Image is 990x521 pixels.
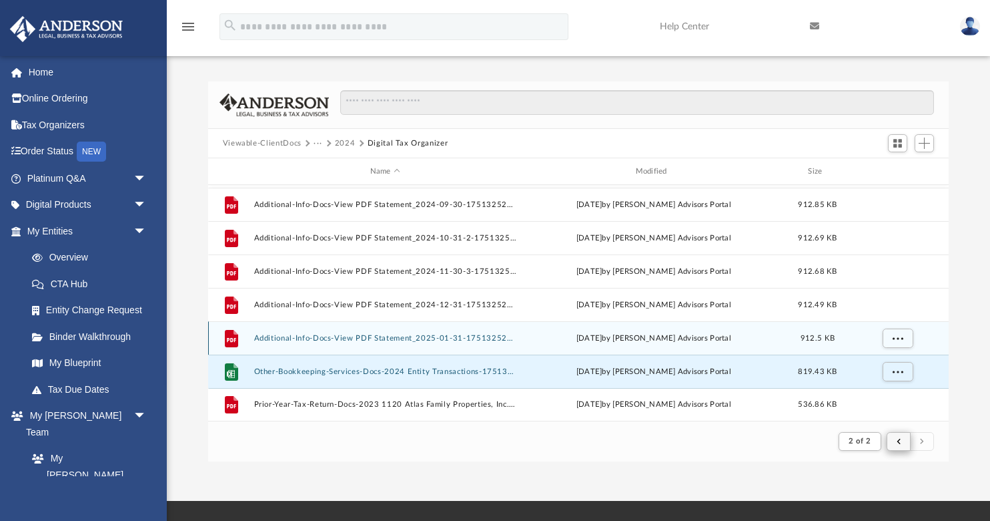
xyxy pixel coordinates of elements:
a: My Blueprint [19,350,160,377]
div: [DATE] by [PERSON_NAME] Advisors Portal [522,199,785,211]
button: Switch to Grid View [888,134,908,153]
button: Viewable-ClientDocs [223,138,302,150]
button: 2 of 2 [839,432,881,451]
i: menu [180,19,196,35]
span: arrow_drop_down [133,218,160,245]
span: 912.69 KB [798,234,837,242]
a: Home [9,59,167,85]
div: [DATE] by [PERSON_NAME] Advisors Portal [522,232,785,244]
span: 912.85 KB [798,201,837,208]
img: Anderson Advisors Platinum Portal [6,16,127,42]
button: More options [882,329,913,349]
a: menu [180,25,196,35]
div: [DATE] by [PERSON_NAME] Advisors Portal [522,299,785,311]
div: [DATE] by [PERSON_NAME] Advisors Portal [522,266,785,278]
a: Binder Walkthrough [19,323,167,350]
a: My [PERSON_NAME] Teamarrow_drop_down [9,403,160,446]
button: ··· [314,138,322,150]
button: 2024 [335,138,356,150]
input: Search files and folders [340,90,934,116]
a: Platinum Q&Aarrow_drop_down [9,165,167,192]
button: Add [915,134,935,153]
a: Entity Change Request [19,297,167,324]
a: Tax Due Dates [19,376,167,403]
div: Modified [522,166,785,178]
span: arrow_drop_down [133,403,160,430]
span: 912.68 KB [798,268,837,275]
a: CTA Hub [19,271,167,297]
div: [DATE] by [PERSON_NAME] Advisors Portal [522,333,785,345]
img: User Pic [960,17,980,36]
div: Size [791,166,844,178]
span: 912.5 KB [801,335,835,342]
button: Additional-Info-Docs-View PDF Statement_2024-10-31-2-175132526468631a507863d.pdf [254,234,516,242]
div: grid [208,185,949,421]
button: Additional-Info-Docs-View PDF Statement_2024-09-30-175132526468631a5065863.pdf [254,200,516,209]
button: Prior-Year-Tax-Return-Docs-2023 1120 Atlas Family Properties, Inc. - Review Copy-1751336339686345... [254,400,516,409]
a: Digital Productsarrow_drop_down [9,192,167,218]
a: My Entitiesarrow_drop_down [9,218,167,244]
span: 2 of 2 [849,438,871,445]
button: Additional-Info-Docs-View PDF Statement_2025-01-31-175132526468631a50761b8.pdf [254,334,516,343]
button: Additional-Info-Docs-View PDF Statement_2024-11-30-3-175132526368631a4fde926.pdf [254,267,516,276]
a: Order StatusNEW [9,138,167,166]
button: Other-Bookkeeping-Services-Docs-2024 Entity Transactions-175132252168630f99cfe86.xlsx [254,367,516,376]
div: id [850,166,943,178]
span: arrow_drop_down [133,165,160,192]
div: [DATE] by [PERSON_NAME] Advisors Portal [522,366,785,378]
a: Online Ordering [9,85,167,112]
span: 536.86 KB [798,401,837,408]
span: arrow_drop_down [133,192,160,219]
button: Digital Tax Organizer [368,138,448,150]
button: Additional-Info-Docs-View PDF Statement_2024-12-31-175132526468631a5086b72.pdf [254,301,516,309]
span: 819.43 KB [798,368,837,375]
a: Overview [19,244,167,271]
a: Tax Organizers [9,112,167,138]
div: id [213,166,247,178]
div: NEW [77,142,106,162]
a: My [PERSON_NAME] Team [19,446,153,505]
div: [DATE] by [PERSON_NAME] Advisors Portal [522,399,785,411]
button: More options [882,362,913,382]
div: Name [253,166,516,178]
i: search [223,18,237,33]
span: 912.49 KB [798,301,837,309]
